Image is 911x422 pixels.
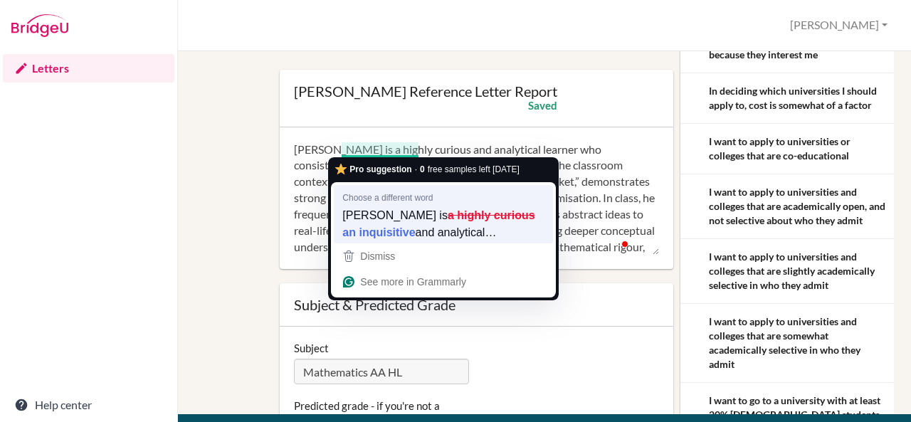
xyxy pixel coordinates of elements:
[294,297,660,312] div: Subject & Predicted Grade
[709,250,887,292] div: I want to apply to universities and colleges that are slightly academically selective in who they...
[3,391,174,419] a: Help center
[709,394,887,422] div: I want to go to a university with at least 20% [DEMOGRAPHIC_DATA] students
[709,84,887,112] div: In deciding which universities I should apply to, cost is somewhat of a factor
[709,315,887,371] div: I want to apply to universities and colleges that are somewhat academically selective in who they...
[11,14,68,37] img: Bridge-U
[709,185,887,228] div: I want to apply to universities and colleges that are academically open, and not selective about ...
[294,341,329,355] label: Subject
[528,98,557,112] div: Saved
[294,84,557,98] div: [PERSON_NAME] Reference Letter Report
[709,134,887,163] div: I want to apply to universities or colleges that are co-educational
[294,142,660,255] textarea: To enrich screen reader interactions, please activate Accessibility in Grammarly extension settings
[784,12,894,38] button: [PERSON_NAME]
[3,54,174,83] a: Letters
